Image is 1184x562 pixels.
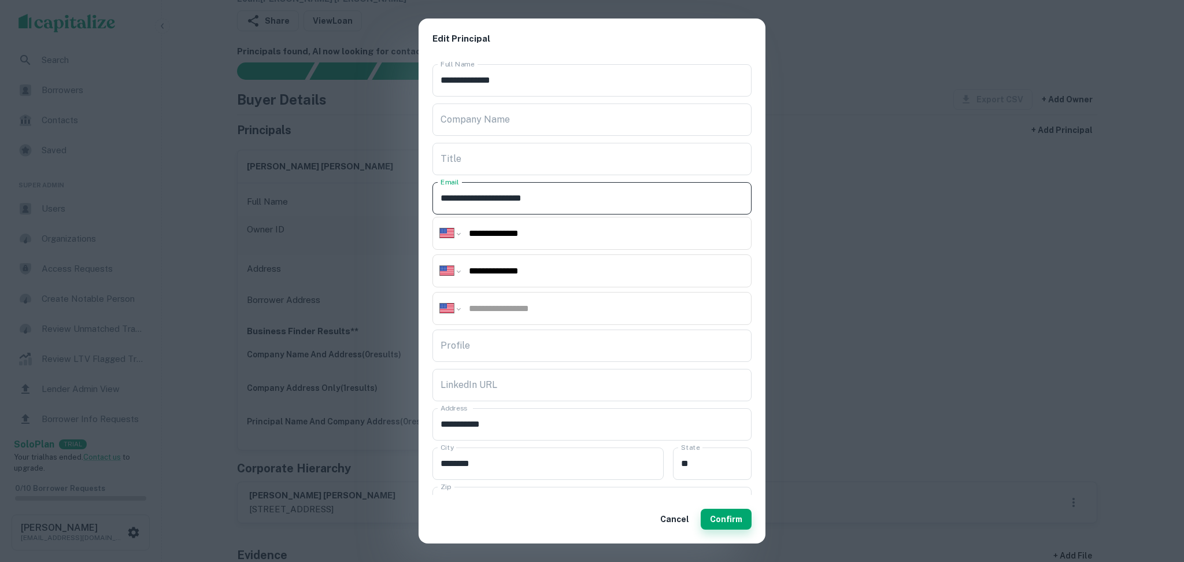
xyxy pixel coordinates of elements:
[441,177,459,187] label: Email
[441,482,451,491] label: Zip
[419,19,765,60] h2: Edit Principal
[701,509,752,530] button: Confirm
[441,442,454,452] label: City
[1126,469,1184,525] iframe: Chat Widget
[656,509,694,530] button: Cancel
[441,403,467,413] label: Address
[441,59,475,69] label: Full Name
[681,442,700,452] label: State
